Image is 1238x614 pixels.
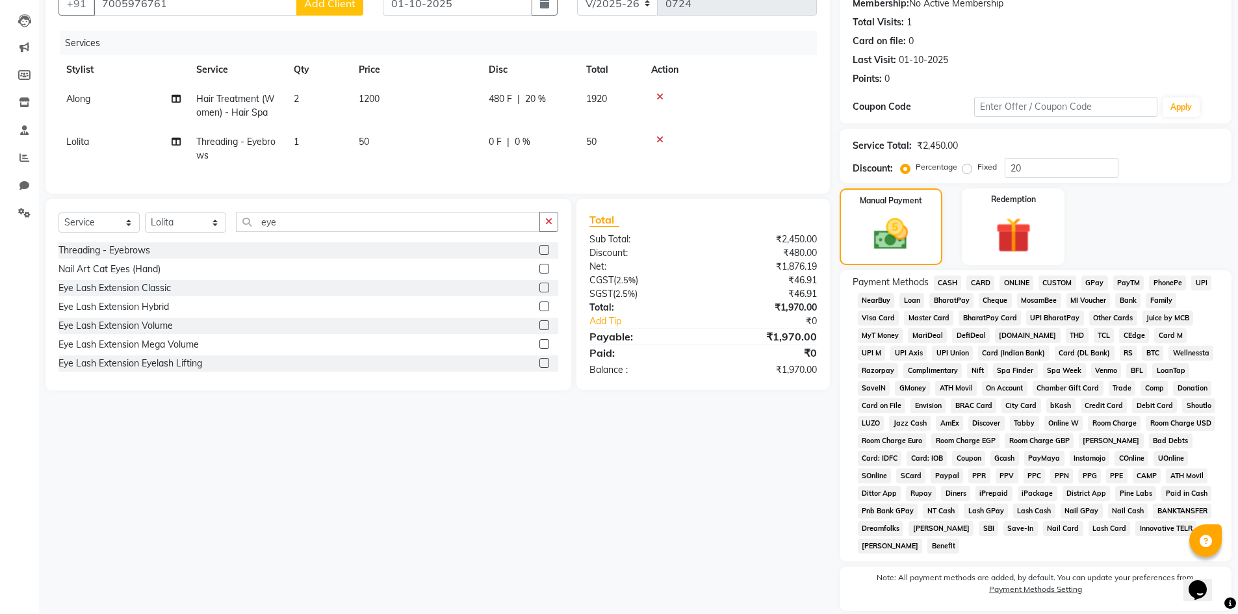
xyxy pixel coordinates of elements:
[703,260,827,274] div: ₹1,876.19
[1024,468,1046,483] span: PPC
[899,53,948,67] div: 01-10-2025
[703,274,827,287] div: ₹46.91
[1081,398,1128,413] span: Credit Card
[294,136,299,147] span: 1
[643,55,817,84] th: Action
[1038,275,1076,290] span: CUSTOM
[923,504,959,518] span: NT Cash
[1003,521,1038,536] span: Save-In
[959,311,1021,326] span: BharatPay Card
[1149,275,1186,290] span: PhonePe
[995,328,1061,343] span: [DOMAIN_NAME]
[1055,346,1115,361] span: Card (DL Bank)
[967,363,988,378] span: Nift
[1173,381,1211,396] span: Donation
[985,213,1042,257] img: _gift.svg
[1120,346,1137,361] span: RS
[935,381,977,396] span: ATH Movil
[580,345,703,361] div: Paid:
[993,363,1038,378] span: Spa Finder
[909,34,914,48] div: 0
[858,381,890,396] span: SaveIN
[952,328,990,343] span: DefiDeal
[977,161,997,173] label: Fixed
[853,275,929,289] span: Payment Methods
[196,93,275,118] span: Hair Treatment (Women) - Hair Spa
[910,398,946,413] span: Envision
[991,194,1036,205] label: Redemption
[58,55,188,84] th: Stylist
[931,468,963,483] span: Paypal
[1013,504,1055,518] span: Lash Cash
[58,338,199,352] div: Eye Lash Extension Mega Volume
[1066,328,1089,343] span: THD
[929,293,974,308] span: BharatPay
[916,161,957,173] label: Percentage
[1115,293,1141,308] span: Bank
[908,328,947,343] span: MariDeal
[1063,486,1111,501] span: District App
[58,262,161,276] div: Nail Art Cat Eyes (Hand)
[858,521,904,536] span: Dreamfolks
[934,275,962,290] span: CASH
[580,314,723,328] a: Add Tip
[1115,486,1156,501] span: Pine Labs
[974,97,1157,117] input: Enter Offer / Coupon Code
[188,55,286,84] th: Service
[1005,433,1074,448] span: Room Charge GBP
[1133,468,1161,483] span: CAMP
[616,275,636,285] span: 2.5%
[952,451,985,466] span: Coupon
[907,451,947,466] span: Card: IOB
[979,293,1012,308] span: Cheque
[1061,504,1103,518] span: Nail GPay
[615,288,635,299] span: 2.5%
[858,311,899,326] span: Visa Card
[58,281,171,295] div: Eye Lash Extension Classic
[853,572,1219,600] label: Note: All payment methods are added, by default. You can update your preferences from
[990,451,1019,466] span: Gcash
[1050,468,1073,483] span: PPN
[1115,451,1148,466] span: COnline
[1088,416,1141,431] span: Room Charge
[978,346,1050,361] span: Card (Indian Bank)
[975,486,1012,501] span: iPrepaid
[489,135,502,149] span: 0 F
[858,398,906,413] span: Card on File
[60,31,827,55] div: Services
[890,346,927,361] span: UPI Axis
[895,381,930,396] span: GMoney
[904,311,953,326] span: Master Card
[853,72,882,86] div: Points:
[853,16,904,29] div: Total Visits:
[999,275,1033,290] span: ONLINE
[58,300,169,314] div: Eye Lash Extension Hybrid
[1168,346,1213,361] span: Wellnessta
[1043,521,1083,536] span: Nail Card
[858,433,927,448] span: Room Charge Euro
[989,583,1082,595] label: Payment Methods Setting
[1081,275,1108,290] span: GPay
[58,244,150,257] div: Threading - Eyebrows
[1119,328,1149,343] span: CEdge
[1163,97,1200,117] button: Apply
[578,55,643,84] th: Total
[907,16,912,29] div: 1
[489,92,512,106] span: 480 F
[196,136,276,161] span: Threading - Eyebrows
[589,274,613,286] span: CGST
[858,486,901,501] span: Dittor App
[1166,468,1207,483] span: ATH Movil
[1132,398,1177,413] span: Debit Card
[858,363,899,378] span: Razorpay
[966,275,994,290] span: CARD
[1152,363,1189,378] span: LoanTap
[58,357,202,370] div: Eye Lash Extension Eyelash Lifting
[927,539,959,554] span: Benefit
[889,416,931,431] span: Jazz Cash
[703,246,827,260] div: ₹480.00
[703,233,827,246] div: ₹2,450.00
[580,287,703,301] div: ( )
[703,329,827,344] div: ₹1,970.00
[858,451,902,466] span: Card: IDFC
